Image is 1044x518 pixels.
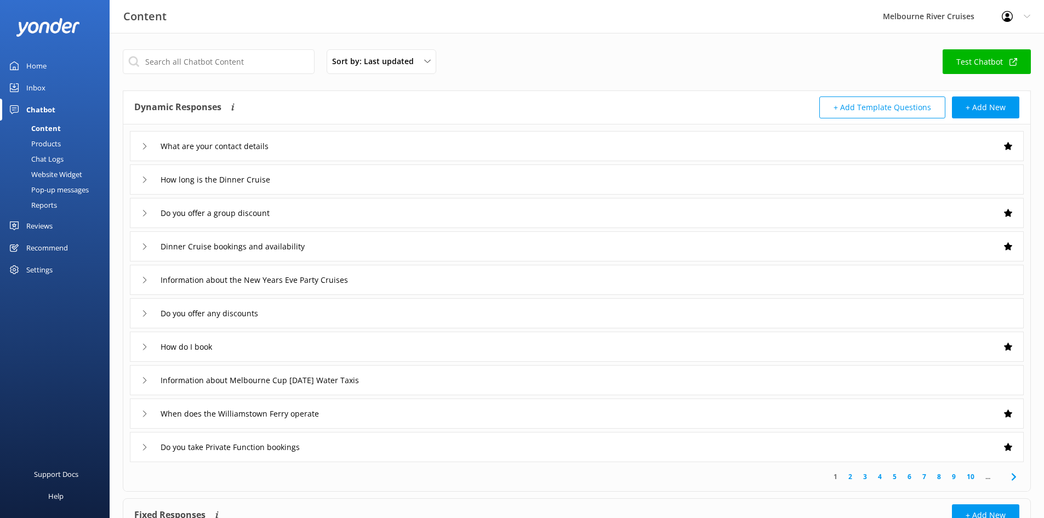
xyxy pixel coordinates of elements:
[980,471,996,482] span: ...
[332,55,420,67] span: Sort by: Last updated
[7,151,64,167] div: Chat Logs
[7,121,61,136] div: Content
[134,96,221,118] h4: Dynamic Responses
[7,121,110,136] a: Content
[26,215,53,237] div: Reviews
[7,197,110,213] a: Reports
[887,471,902,482] a: 5
[872,471,887,482] a: 4
[26,259,53,281] div: Settings
[7,182,89,197] div: Pop-up messages
[26,237,68,259] div: Recommend
[7,167,110,182] a: Website Widget
[26,77,45,99] div: Inbox
[917,471,932,482] a: 7
[961,471,980,482] a: 10
[26,99,55,121] div: Chatbot
[858,471,872,482] a: 3
[123,49,315,74] input: Search all Chatbot Content
[7,151,110,167] a: Chat Logs
[946,471,961,482] a: 9
[828,471,843,482] a: 1
[819,96,945,118] button: + Add Template Questions
[902,471,917,482] a: 6
[123,8,167,25] h3: Content
[7,167,82,182] div: Website Widget
[843,471,858,482] a: 2
[7,182,110,197] a: Pop-up messages
[34,463,78,485] div: Support Docs
[7,136,110,151] a: Products
[26,55,47,77] div: Home
[7,197,57,213] div: Reports
[932,471,946,482] a: 8
[48,485,64,507] div: Help
[943,49,1031,74] a: Test Chatbot
[7,136,61,151] div: Products
[16,18,79,36] img: yonder-white-logo.png
[952,96,1019,118] button: + Add New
